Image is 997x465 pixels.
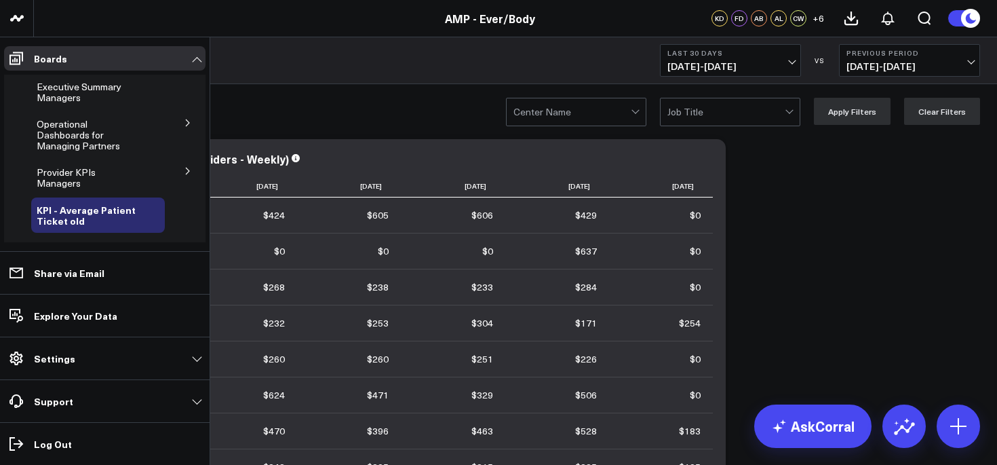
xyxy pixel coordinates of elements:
button: Apply Filters [814,98,891,125]
a: AMP - Ever/Body [445,11,535,26]
div: $253 [367,316,389,330]
p: Settings [34,353,75,364]
div: $329 [471,388,493,402]
div: $260 [263,352,285,366]
div: $424 [263,208,285,222]
div: AB [751,10,767,26]
div: $605 [367,208,389,222]
a: Provider KPIs Managers [37,167,138,189]
span: [DATE] - [DATE] [846,61,973,72]
div: $0 [690,244,701,258]
div: $251 [471,352,493,366]
b: Previous Period [846,49,973,57]
p: Log Out [34,439,72,449]
div: $0 [482,244,493,258]
a: Executive Summary Managers [37,81,142,103]
a: Log Out [4,432,206,456]
span: [DATE] - [DATE] [667,61,794,72]
div: $238 [367,280,389,294]
p: Share via Email [34,267,104,278]
span: Operational Dashboards for Managing Partners [37,117,120,152]
button: +6 [810,10,826,26]
div: $268 [263,280,285,294]
div: $233 [471,280,493,294]
div: KD [711,10,728,26]
p: Explore Your Data [34,310,117,321]
button: Add Board [31,235,104,265]
div: $624 [263,388,285,402]
div: FD [731,10,747,26]
div: AL [770,10,787,26]
div: $0 [690,208,701,222]
div: $471 [367,388,389,402]
div: $0 [378,244,389,258]
span: KPI - Average Patient Ticket old [37,203,136,227]
th: [DATE] [193,175,297,198]
div: $232 [263,316,285,330]
span: Provider KPIs Managers [37,166,96,189]
button: Last 30 Days[DATE]-[DATE] [660,44,801,77]
a: KPI - Average Patient Ticket old [37,204,142,226]
div: $0 [690,388,701,402]
div: $171 [575,316,597,330]
b: Last 30 Days [667,49,794,57]
span: Executive Summary Managers [37,80,121,104]
div: $0 [690,352,701,366]
div: $470 [263,424,285,438]
p: Support [34,396,73,407]
span: + 6 [813,14,824,23]
div: $637 [575,244,597,258]
div: $226 [575,352,597,366]
p: Boards [34,53,67,64]
div: VS [808,56,832,64]
div: $429 [575,208,597,222]
div: $0 [274,244,285,258]
th: [DATE] [297,175,401,198]
th: [DATE] [505,175,609,198]
div: $260 [367,352,389,366]
th: [DATE] [401,175,505,198]
button: Clear Filters [904,98,980,125]
div: $284 [575,280,597,294]
div: $528 [575,424,597,438]
div: CW [790,10,806,26]
a: Operational Dashboards for Managing Partners [37,119,142,151]
th: [DATE] [609,175,713,198]
div: $254 [679,316,701,330]
div: $463 [471,424,493,438]
div: $506 [575,388,597,402]
div: $0 [690,280,701,294]
div: $304 [471,316,493,330]
button: Previous Period[DATE]-[DATE] [839,44,980,77]
div: $396 [367,424,389,438]
a: AskCorral [754,405,872,448]
div: $606 [471,208,493,222]
div: $183 [679,424,701,438]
